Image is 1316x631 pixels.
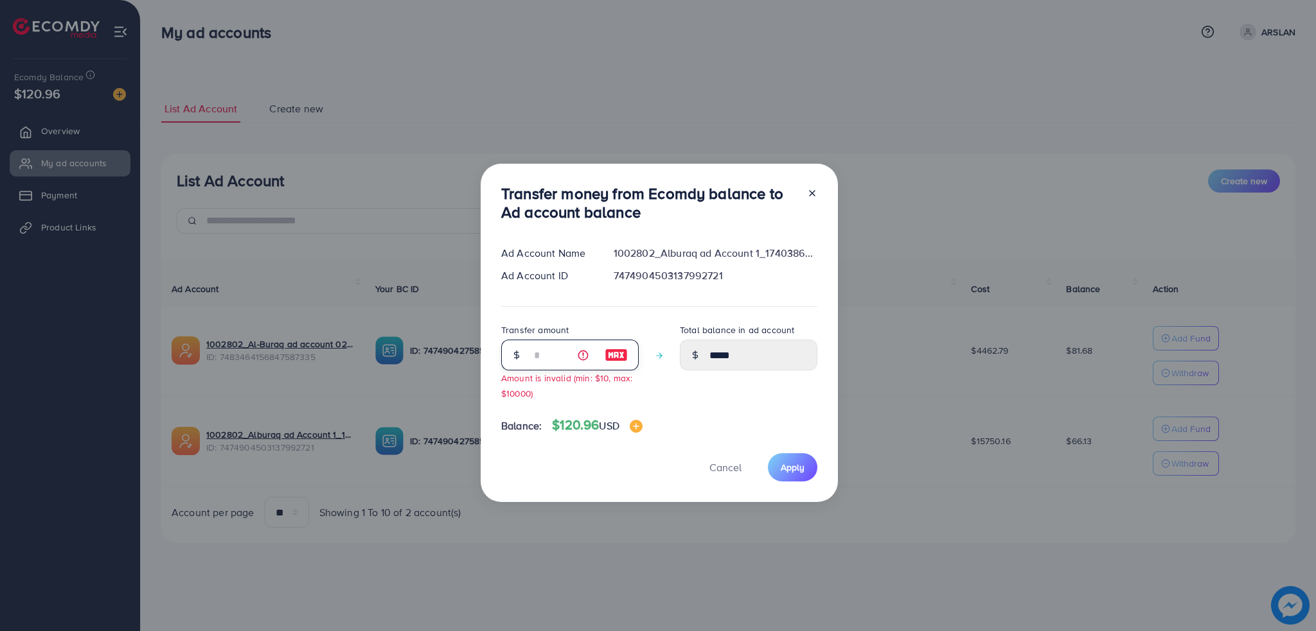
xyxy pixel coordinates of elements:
[501,419,542,433] span: Balance:
[781,461,805,474] span: Apply
[599,419,619,433] span: USD
[491,246,603,261] div: Ad Account Name
[501,372,632,399] small: Amount is invalid (min: $10, max: $10000)
[680,324,794,336] label: Total balance in ad account
[768,453,817,481] button: Apply
[603,246,828,261] div: 1002802_Alburaq ad Account 1_1740386843243
[501,184,797,221] h3: Transfer money from Ecomdy balance to Ad account balance
[630,420,643,433] img: image
[693,453,758,481] button: Cancel
[501,324,569,336] label: Transfer amount
[605,347,628,363] img: image
[491,268,603,283] div: Ad Account ID
[552,417,643,433] h4: $120.96
[709,460,742,474] span: Cancel
[603,268,828,283] div: 7474904503137992721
